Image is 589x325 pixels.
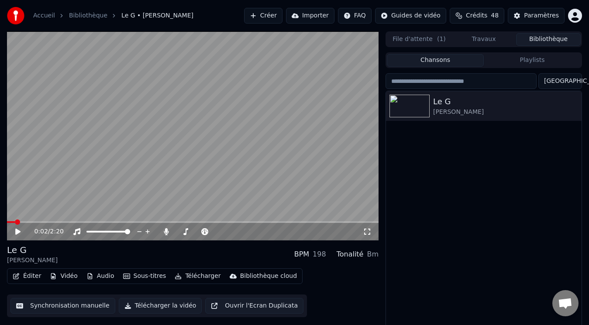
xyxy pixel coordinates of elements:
[33,11,193,20] nav: breadcrumb
[338,8,372,24] button: FAQ
[286,8,334,24] button: Importer
[433,96,578,108] div: Le G
[9,270,45,282] button: Éditer
[387,33,451,46] button: File d'attente
[171,270,224,282] button: Télécharger
[69,11,107,20] a: Bibliothèque
[466,11,487,20] span: Crédits
[294,249,309,260] div: BPM
[375,8,446,24] button: Guides de vidéo
[491,11,499,20] span: 48
[437,35,446,44] span: ( 1 )
[34,227,55,236] div: /
[119,298,202,314] button: Télécharger la vidéo
[524,11,559,20] div: Paramètres
[10,298,115,314] button: Synchronisation manuelle
[433,108,578,116] div: [PERSON_NAME]
[50,227,64,236] span: 2:20
[484,54,581,67] button: Playlists
[7,256,58,265] div: [PERSON_NAME]
[337,249,364,260] div: Tonalité
[34,227,48,236] span: 0:02
[552,290,579,316] a: Ouvrir le chat
[450,8,504,24] button: Crédits48
[367,249,379,260] div: Bm
[313,249,326,260] div: 198
[387,54,484,67] button: Chansons
[240,272,297,281] div: Bibliothèque cloud
[7,244,58,256] div: Le G
[7,7,24,24] img: youka
[121,11,193,20] span: Le G • [PERSON_NAME]
[46,270,81,282] button: Vidéo
[205,298,303,314] button: Ouvrir l'Ecran Duplicata
[451,33,516,46] button: Travaux
[33,11,55,20] a: Accueil
[516,33,581,46] button: Bibliothèque
[83,270,118,282] button: Audio
[244,8,282,24] button: Créer
[120,270,170,282] button: Sous-titres
[508,8,565,24] button: Paramètres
